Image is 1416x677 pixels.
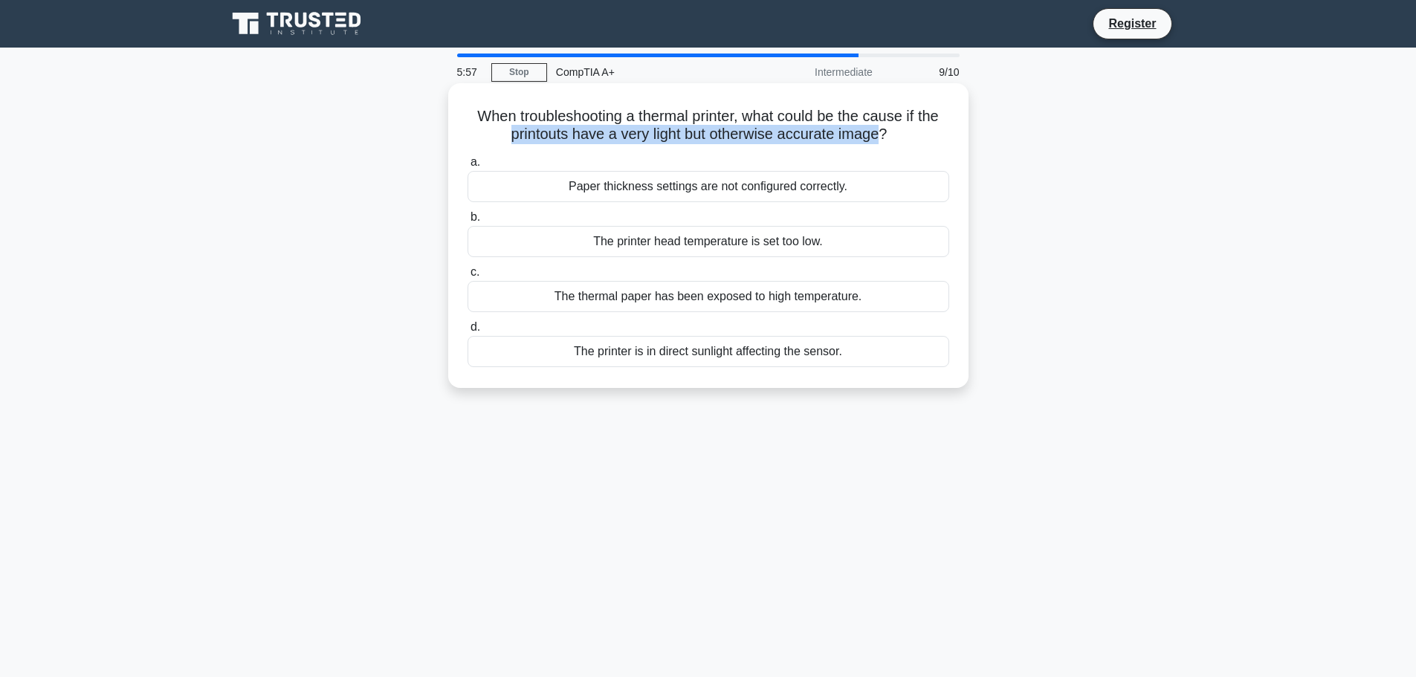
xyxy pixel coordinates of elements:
span: d. [471,320,480,333]
div: 5:57 [448,57,491,87]
div: 9/10 [882,57,969,87]
div: CompTIA A+ [547,57,751,87]
span: a. [471,155,480,168]
a: Stop [491,63,547,82]
div: The printer is in direct sunlight affecting the sensor. [468,336,949,367]
a: Register [1099,14,1165,33]
div: The printer head temperature is set too low. [468,226,949,257]
h5: When troubleshooting a thermal printer, what could be the cause if the printouts have a very ligh... [466,107,951,144]
div: The thermal paper has been exposed to high temperature. [468,281,949,312]
div: Intermediate [751,57,882,87]
span: b. [471,210,480,223]
div: Paper thickness settings are not configured correctly. [468,171,949,202]
span: c. [471,265,479,278]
